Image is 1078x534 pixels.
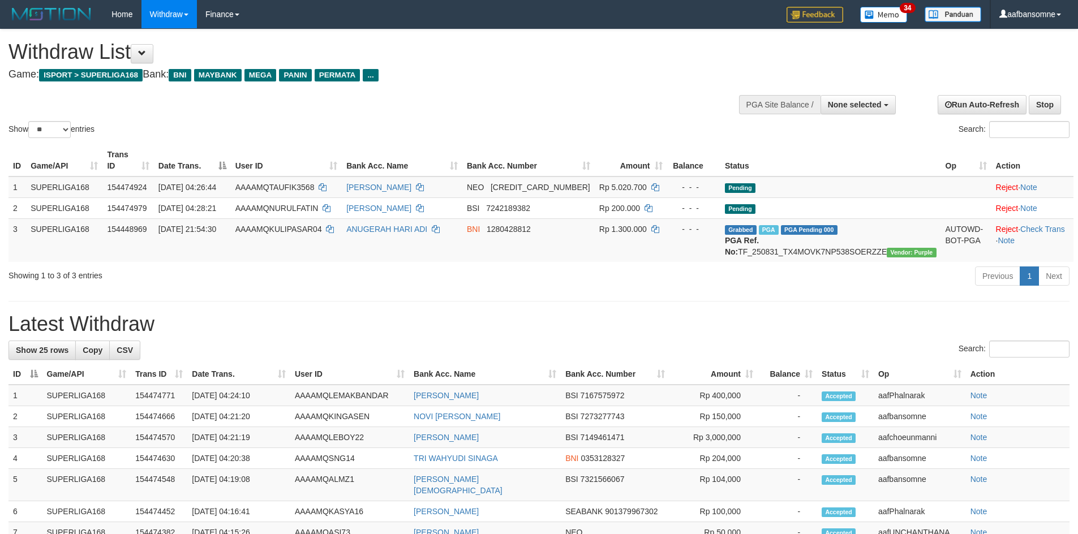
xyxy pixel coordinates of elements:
[998,236,1015,245] a: Note
[1029,95,1061,114] a: Stop
[462,144,595,176] th: Bank Acc. Number: activate to sort column ascending
[759,225,779,235] span: Marked by aafchhiseyha
[39,69,143,81] span: ISPORT > SUPERLIGA168
[1020,204,1037,213] a: Note
[187,364,290,385] th: Date Trans.: activate to sort column ascending
[725,204,755,214] span: Pending
[486,204,530,213] span: Copy 7242189382 to clipboard
[414,507,479,516] a: [PERSON_NAME]
[595,144,667,176] th: Amount: activate to sort column ascending
[991,197,1073,218] td: ·
[342,144,462,176] th: Bank Acc. Name: activate to sort column ascending
[1020,183,1037,192] a: Note
[989,121,1070,138] input: Search:
[860,7,908,23] img: Button%20Memo.svg
[669,406,758,427] td: Rp 150,000
[758,501,817,522] td: -
[581,454,625,463] span: Copy 0353128327 to clipboard
[131,448,187,469] td: 154474630
[822,454,856,464] span: Accepted
[154,144,231,176] th: Date Trans.: activate to sort column descending
[599,225,647,234] span: Rp 1.300.000
[581,475,625,484] span: Copy 7321566067 to clipboard
[672,223,716,235] div: - - -
[970,412,987,421] a: Note
[83,346,102,355] span: Copy
[467,225,480,234] span: BNI
[900,3,915,13] span: 34
[8,385,42,406] td: 1
[667,144,720,176] th: Balance
[42,448,131,469] td: SUPERLIGA168
[874,406,966,427] td: aafbansomne
[581,433,625,442] span: Copy 7149461471 to clipboard
[1038,266,1070,286] a: Next
[561,364,669,385] th: Bank Acc. Number: activate to sort column ascending
[158,183,216,192] span: [DATE] 04:26:44
[8,218,26,262] td: 3
[290,385,409,406] td: AAAAMQLEMAKBANDAR
[363,69,378,81] span: ...
[107,225,147,234] span: 154448969
[966,364,1070,385] th: Action
[187,385,290,406] td: [DATE] 04:24:10
[941,144,991,176] th: Op: activate to sort column ascending
[467,204,480,213] span: BSI
[787,7,843,23] img: Feedback.jpg
[42,385,131,406] td: SUPERLIGA168
[235,183,315,192] span: AAAAMQTAUFIK3568
[26,218,102,262] td: SUPERLIGA168
[821,95,896,114] button: None selected
[16,346,68,355] span: Show 25 rows
[290,406,409,427] td: AAAAMQKINGASEN
[187,448,290,469] td: [DATE] 04:20:38
[8,313,1070,335] h1: Latest Withdraw
[26,144,102,176] th: Game/API: activate to sort column ascending
[8,121,95,138] label: Show entries
[1020,225,1065,234] a: Check Trans
[414,433,479,442] a: [PERSON_NAME]
[874,385,966,406] td: aafPhalnarak
[669,469,758,501] td: Rp 104,000
[975,266,1020,286] a: Previous
[874,469,966,501] td: aafbansomne
[158,225,216,234] span: [DATE] 21:54:30
[8,197,26,218] td: 2
[991,218,1073,262] td: · ·
[669,501,758,522] td: Rp 100,000
[669,364,758,385] th: Amount: activate to sort column ascending
[739,95,821,114] div: PGA Site Balance /
[874,427,966,448] td: aafchoeunmanni
[1020,266,1039,286] a: 1
[672,203,716,214] div: - - -
[414,391,479,400] a: [PERSON_NAME]
[758,469,817,501] td: -
[290,501,409,522] td: AAAAMQKASYA16
[720,218,941,262] td: TF_250831_TX4MOVK7NP538SOERZZE
[131,469,187,501] td: 154474548
[28,121,71,138] select: Showentries
[996,183,1019,192] a: Reject
[959,121,1070,138] label: Search:
[8,265,441,281] div: Showing 1 to 3 of 3 entries
[315,69,360,81] span: PERMATA
[970,475,987,484] a: Note
[725,236,759,256] b: PGA Ref. No:
[107,183,147,192] span: 154474924
[822,391,856,401] span: Accepted
[8,406,42,427] td: 2
[8,448,42,469] td: 4
[725,225,757,235] span: Grabbed
[970,507,987,516] a: Note
[187,406,290,427] td: [DATE] 04:21:20
[8,176,26,198] td: 1
[822,475,856,485] span: Accepted
[874,364,966,385] th: Op: activate to sort column ascending
[409,364,561,385] th: Bank Acc. Name: activate to sort column ascending
[290,364,409,385] th: User ID: activate to sort column ascending
[187,427,290,448] td: [DATE] 04:21:19
[720,144,941,176] th: Status
[565,475,578,484] span: BSI
[131,364,187,385] th: Trans ID: activate to sort column ascending
[8,469,42,501] td: 5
